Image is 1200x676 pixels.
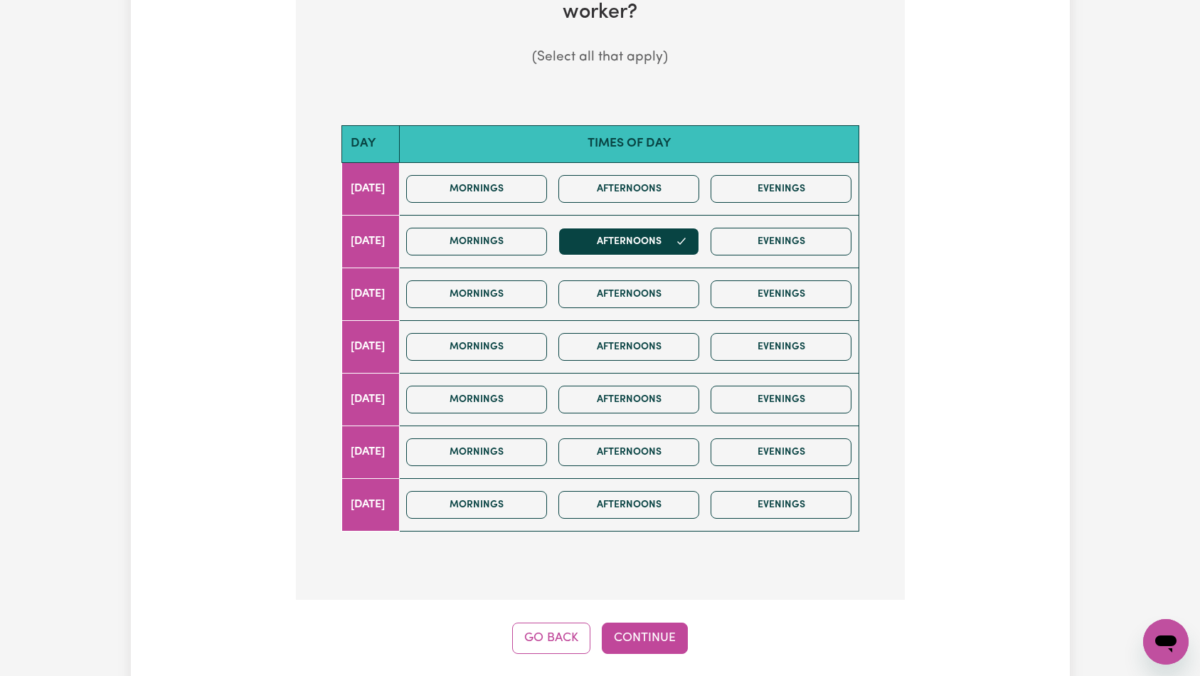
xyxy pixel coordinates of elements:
[711,280,851,308] button: Evenings
[406,438,547,466] button: Mornings
[558,333,699,361] button: Afternoons
[711,228,851,255] button: Evenings
[406,228,547,255] button: Mornings
[406,491,547,519] button: Mornings
[512,623,590,654] button: Go Back
[341,162,400,215] td: [DATE]
[341,373,400,426] td: [DATE]
[558,175,699,203] button: Afternoons
[558,228,699,255] button: Afternoons
[341,268,400,320] td: [DATE]
[558,386,699,413] button: Afternoons
[400,126,859,162] th: Times of day
[711,386,851,413] button: Evenings
[319,48,882,68] p: (Select all that apply)
[711,333,851,361] button: Evenings
[711,175,851,203] button: Evenings
[558,491,699,519] button: Afternoons
[341,126,400,162] th: Day
[711,438,851,466] button: Evenings
[558,438,699,466] button: Afternoons
[602,623,688,654] button: Continue
[341,215,400,268] td: [DATE]
[406,175,547,203] button: Mornings
[341,426,400,478] td: [DATE]
[406,280,547,308] button: Mornings
[341,320,400,373] td: [DATE]
[1143,619,1189,665] iframe: Button to launch messaging window
[406,333,547,361] button: Mornings
[711,491,851,519] button: Evenings
[341,478,400,531] td: [DATE]
[558,280,699,308] button: Afternoons
[406,386,547,413] button: Mornings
